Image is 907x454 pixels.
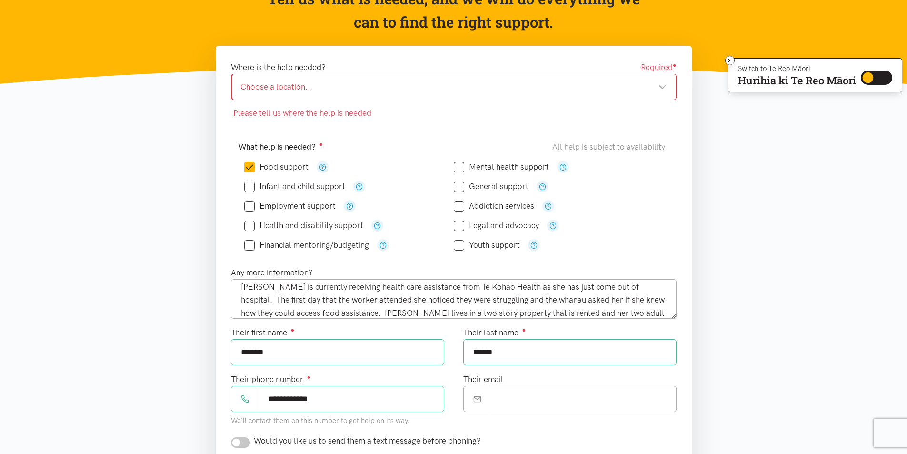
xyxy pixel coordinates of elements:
[552,141,669,153] div: All help is subject to availability
[239,141,323,153] label: What help is needed?
[231,416,409,425] small: We'll contact them on this number to get help on its way.
[291,326,295,333] sup: ●
[454,222,539,230] label: Legal and advocacy
[244,163,309,171] label: Food support
[738,76,856,85] p: Hurihia ki Te Reo Māori
[240,81,667,93] div: Choose a location...
[738,66,856,71] p: Switch to Te Reo Māori
[673,61,677,69] sup: ●
[463,373,503,386] label: Their email
[319,141,323,148] sup: ●
[641,61,677,74] span: Required
[244,222,363,230] label: Health and disability support
[244,182,345,191] label: Infant and child support
[454,202,534,210] label: Addiction services
[244,241,369,249] label: Financial mentoring/budgeting
[522,326,526,333] sup: ●
[307,373,311,381] sup: ●
[231,107,371,120] span: Please tell us where the help is needed
[454,163,549,171] label: Mental health support
[254,436,481,445] span: Would you like us to send them a text message before phoning?
[231,61,326,74] label: Where is the help needed?
[244,202,336,210] label: Employment support
[454,241,520,249] label: Youth support
[259,386,444,412] input: Phone number
[231,326,295,339] label: Their first name
[231,266,313,279] label: Any more information?
[231,373,311,386] label: Their phone number
[463,326,526,339] label: Their last name
[454,182,528,191] label: General support
[491,386,677,412] input: Email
